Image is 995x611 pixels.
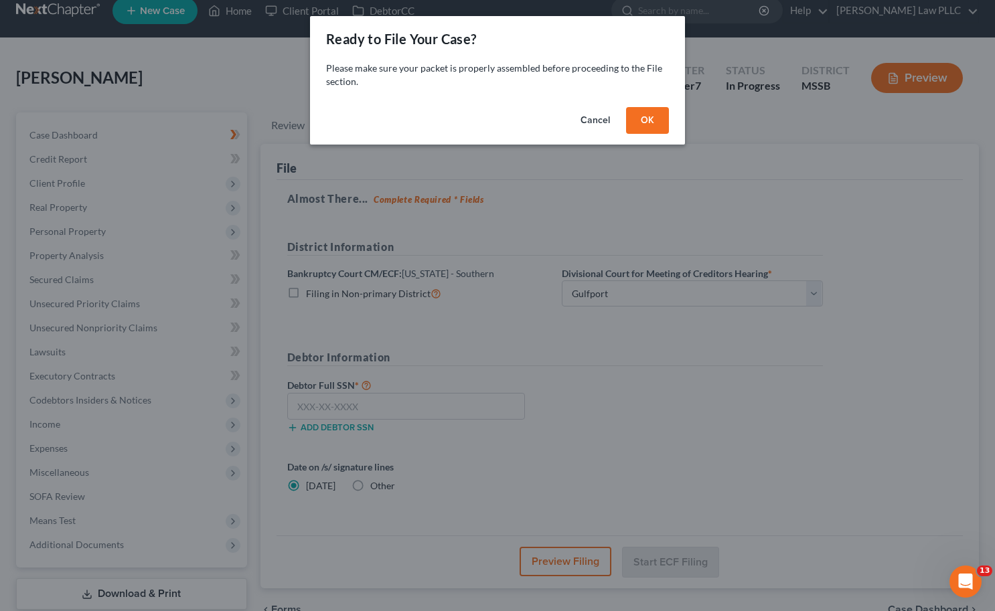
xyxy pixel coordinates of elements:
button: Cancel [570,107,621,134]
button: OK [626,107,669,134]
p: Please make sure your packet is properly assembled before proceeding to the File section. [326,62,669,88]
div: Ready to File Your Case? [326,29,477,48]
span: 13 [977,565,992,576]
iframe: Intercom live chat [949,565,982,598]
